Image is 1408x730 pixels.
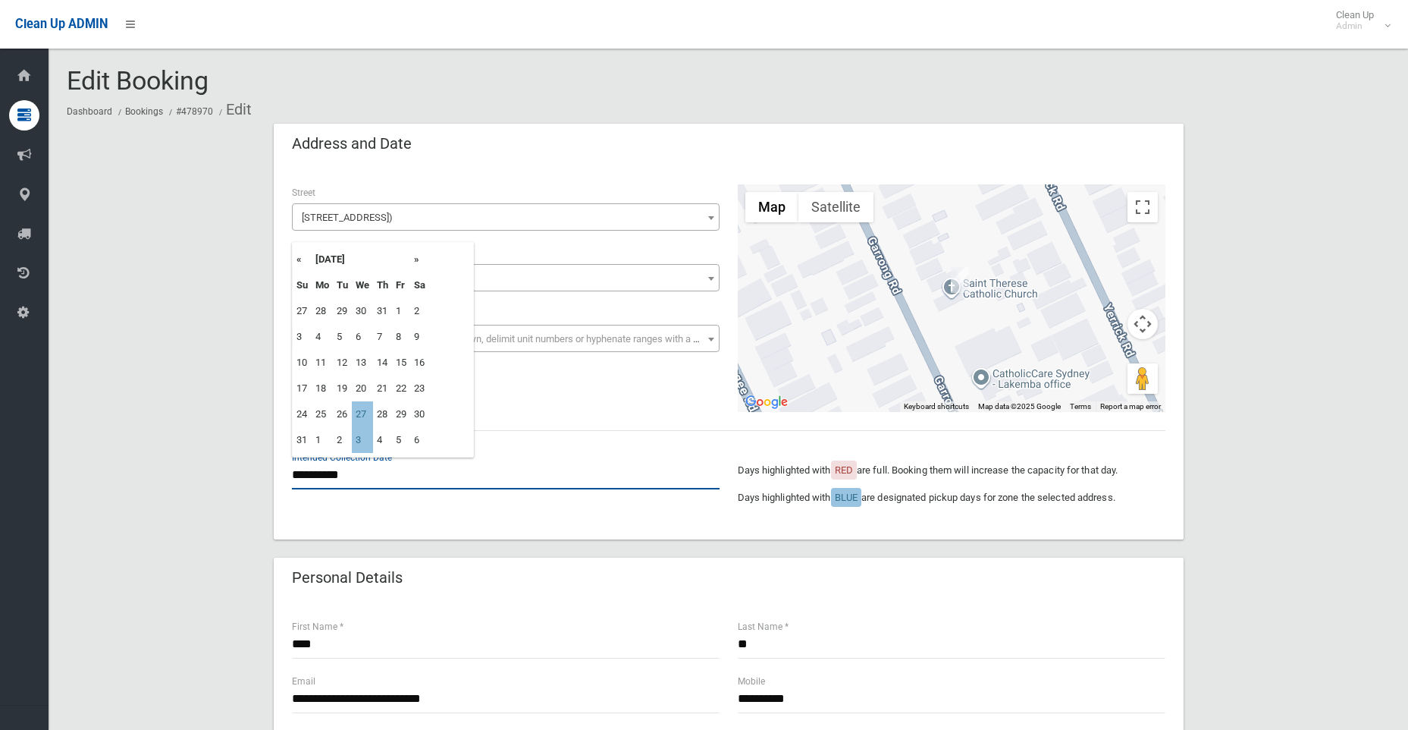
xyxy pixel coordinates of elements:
td: 15 [392,350,410,376]
td: 18 [312,376,333,401]
span: Garrong Road (LAKEMBA 2195) [296,207,716,228]
td: 30 [352,298,373,324]
td: 3 [352,427,373,453]
th: [DATE] [312,247,410,272]
td: 27 [352,401,373,427]
th: Mo [312,272,333,298]
td: 25 [312,401,333,427]
button: Show street map [745,192,798,222]
td: 7 [373,324,392,350]
td: 27 [293,298,312,324]
a: Report a map error [1100,402,1161,411]
button: Show satellite imagery [798,192,873,222]
td: 4 [312,324,333,350]
td: 16 [410,350,429,376]
td: 11 [312,350,333,376]
td: 30 [410,401,429,427]
td: 10 [293,350,312,376]
td: 5 [333,324,352,350]
td: 3 [293,324,312,350]
span: Garrong Road (LAKEMBA 2195) [292,203,720,231]
th: Sa [410,272,429,298]
span: RED [835,464,853,476]
button: Keyboard shortcuts [904,401,969,412]
td: 6 [352,324,373,350]
th: Th [373,272,392,298]
td: 31 [293,427,312,453]
td: 2 [333,427,352,453]
p: Days highlighted with are designated pickup days for zone the selected address. [738,489,1165,507]
td: 23 [410,376,429,401]
th: » [410,247,429,272]
p: Days highlighted with are full. Booking them will increase the capacity for that day. [738,461,1165,480]
td: 2 [410,298,429,324]
td: 21 [373,376,392,401]
span: 15 [296,268,716,289]
td: 1 [392,298,410,324]
span: 15 [292,264,720,291]
td: 12 [333,350,352,376]
th: Tu [333,272,352,298]
td: 28 [312,298,333,324]
span: Map data ©2025 Google [978,402,1061,411]
li: Edit [215,96,252,124]
a: Bookings [125,106,163,117]
td: 17 [293,376,312,401]
td: 13 [352,350,373,376]
td: 9 [410,324,429,350]
div: 15 Garrong Road, LAKEMBA NSW 2195 [951,267,969,293]
a: Dashboard [67,106,112,117]
small: Admin [1336,20,1374,32]
span: BLUE [835,492,858,503]
td: 26 [333,401,352,427]
td: 22 [392,376,410,401]
td: 24 [293,401,312,427]
span: Clean Up ADMIN [15,17,108,31]
a: Open this area in Google Maps (opens a new window) [742,392,792,412]
td: 8 [392,324,410,350]
a: #478970 [176,106,213,117]
td: 28 [373,401,392,427]
span: Edit Booking [67,65,209,96]
button: Drag Pegman onto the map to open Street View [1127,363,1158,394]
a: Terms [1070,402,1091,411]
span: Clean Up [1328,9,1389,32]
td: 29 [333,298,352,324]
img: Google [742,392,792,412]
td: 6 [410,427,429,453]
span: Select the unit number from the dropdown, delimit unit numbers or hyphenate ranges with a comma [302,333,726,345]
td: 4 [373,427,392,453]
th: Fr [392,272,410,298]
td: 5 [392,427,410,453]
button: Toggle fullscreen view [1127,192,1158,222]
th: « [293,247,312,272]
td: 1 [312,427,333,453]
td: 14 [373,350,392,376]
header: Personal Details [274,563,421,593]
th: Su [293,272,312,298]
button: Map camera controls [1127,309,1158,339]
th: We [352,272,373,298]
header: Address and Date [274,129,430,159]
td: 19 [333,376,352,401]
td: 31 [373,298,392,324]
td: 29 [392,401,410,427]
td: 20 [352,376,373,401]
